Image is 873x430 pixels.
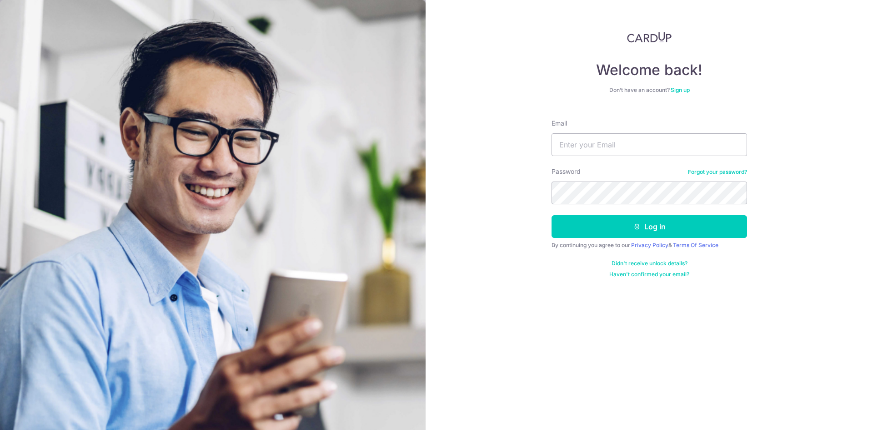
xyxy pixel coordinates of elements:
[552,61,747,79] h4: Welcome back!
[552,167,581,176] label: Password
[552,86,747,94] div: Don’t have an account?
[612,260,687,267] a: Didn't receive unlock details?
[688,168,747,176] a: Forgot your password?
[673,242,718,248] a: Terms Of Service
[552,119,567,128] label: Email
[671,86,690,93] a: Sign up
[729,139,740,150] keeper-lock: Open Keeper Popup
[627,32,672,43] img: CardUp Logo
[609,271,689,278] a: Haven't confirmed your email?
[552,215,747,238] button: Log in
[552,133,747,156] input: Enter your Email
[552,242,747,249] div: By continuing you agree to our &
[631,242,668,248] a: Privacy Policy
